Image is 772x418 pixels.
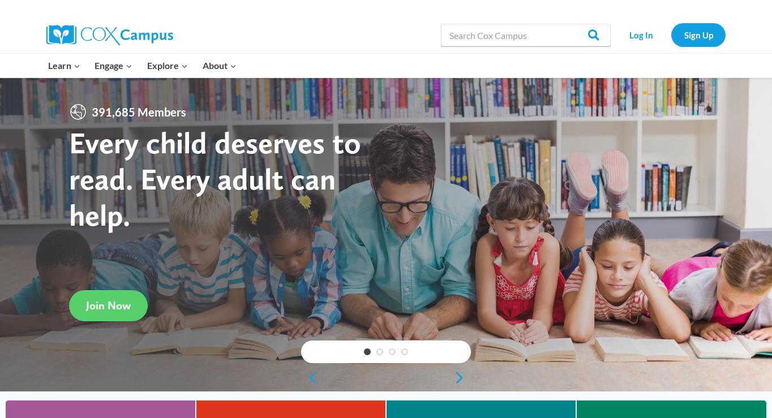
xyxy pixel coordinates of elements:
span: Engage [95,58,132,73]
a: 2 [376,348,383,355]
span: Explore [147,58,188,73]
a: 1 [364,348,371,355]
img: Cox Campus [46,25,173,45]
strong: Every child deserves to read. Every adult can help. [69,124,361,232]
a: Sign Up [671,23,726,46]
a: 3 [389,348,396,355]
a: 4 [401,348,408,355]
nav: Secondary Navigation [616,23,726,46]
span: Join Now [86,299,131,312]
span: About [203,58,237,73]
nav: Primary Navigation [41,54,243,77]
a: Log In [616,23,666,46]
div: content slider buttons [301,367,471,389]
input: Search Cox Campus [441,24,611,46]
span: Learn [48,58,80,73]
span: 391,685 Members [87,103,191,121]
a: next [454,371,471,385]
a: Join Now [69,290,148,321]
a: previous [301,371,318,385]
